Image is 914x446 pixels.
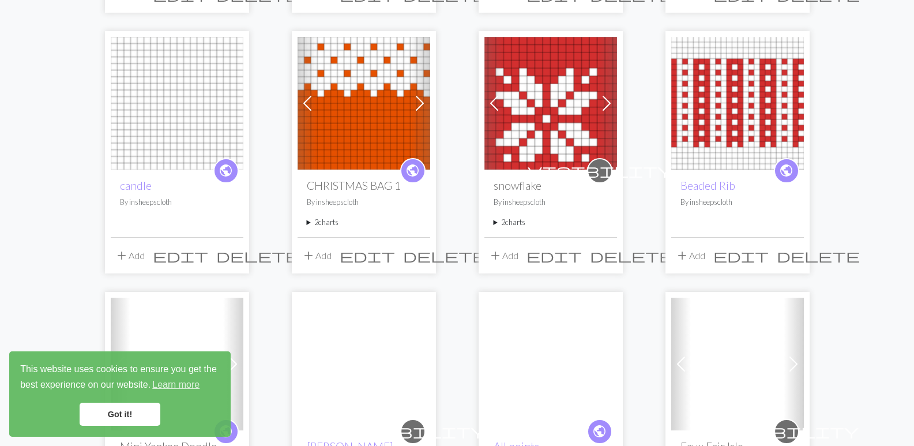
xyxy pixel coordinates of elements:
a: snowflake [484,96,617,107]
button: Edit [149,245,212,267]
span: edit [526,248,582,264]
i: private [714,420,859,443]
i: private [341,420,485,443]
button: Add [111,245,149,267]
span: visibility [341,422,485,440]
a: Beaded Rib [680,179,735,192]
div: cookieconsent [9,351,231,437]
span: visibility [528,162,672,179]
button: Add [298,245,336,267]
span: public [405,162,420,179]
i: Edit [153,249,208,263]
span: edit [340,248,395,264]
span: This website uses cookies to ensure you get the best experience on our website. [20,362,220,393]
a: learn more about cookies [151,376,201,393]
span: public [592,422,607,440]
span: visibility [714,422,859,440]
a: All points [484,357,617,368]
span: add [675,248,689,264]
img: Beaded Rib [671,37,804,170]
button: Delete [399,245,490,267]
a: CHRISTMAS BAG 1 [298,96,430,107]
i: Edit [526,249,582,263]
button: Delete [212,245,303,267]
button: Delete [773,245,864,267]
span: delete [777,248,860,264]
summary: 2charts [307,217,421,228]
span: add [115,248,129,264]
p: By insheepscloth [494,197,608,208]
a: candle [111,96,243,107]
img: CHRISTMAS BAG 1 [298,37,430,170]
a: dismiss cookie message [80,403,160,426]
span: public [219,162,233,179]
button: Edit [522,245,586,267]
i: public [779,159,793,182]
a: candle [120,179,152,192]
h2: snowflake [494,179,608,192]
h2: CHRISTMAS BAG 1 [307,179,421,192]
span: delete [403,248,486,264]
span: delete [216,248,299,264]
img: Mini Yankee Doodle Chicklet [111,298,243,430]
i: public [592,420,607,443]
span: edit [713,248,769,264]
button: Add [484,245,522,267]
img: candle [111,37,243,170]
a: Beaded Rib [671,96,804,107]
i: Edit [713,249,769,263]
span: add [488,248,502,264]
p: By insheepscloth [307,197,421,208]
i: public [405,159,420,182]
span: edit [153,248,208,264]
a: Faux Fair Isle [671,357,804,368]
img: snowflake [484,37,617,170]
button: Edit [709,245,773,267]
a: Noro Lace Shawl [298,357,430,368]
p: By insheepscloth [120,197,234,208]
img: Noro Lace Shawl [298,298,430,430]
span: add [302,248,315,264]
a: public [587,419,612,444]
a: public [213,158,239,183]
p: By insheepscloth [680,197,795,208]
i: public [219,159,233,182]
span: delete [590,248,673,264]
button: Add [671,245,709,267]
button: Delete [586,245,677,267]
i: Edit [340,249,395,263]
span: public [779,162,793,179]
button: Edit [336,245,399,267]
img: All points [484,298,617,430]
img: Faux Fair Isle [671,298,804,430]
i: private [528,159,672,182]
a: public [400,158,426,183]
a: public [774,158,799,183]
summary: 2charts [494,217,608,228]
